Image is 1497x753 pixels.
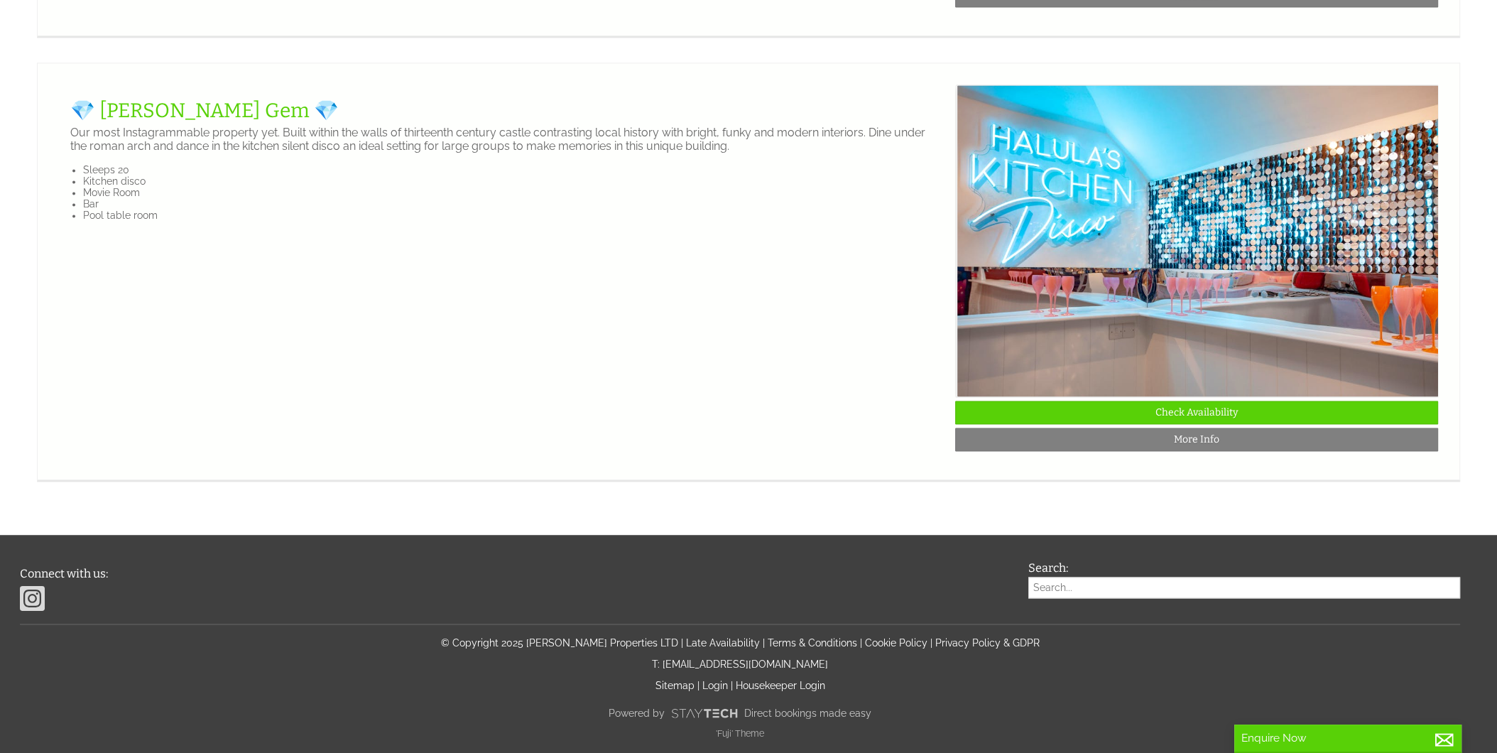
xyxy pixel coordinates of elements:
li: Bar [83,198,944,210]
img: Instagram [20,584,45,612]
p: Enquire Now [1241,732,1454,744]
span: | [731,680,733,691]
span: | [930,637,932,649]
a: Housekeeper Login [736,680,825,691]
input: Search... [1028,577,1460,598]
a: More Info [955,428,1438,451]
a: Login [702,680,728,691]
img: Halula_Gem_21-11-17_0033.original.JPG [957,85,1439,397]
li: Kitchen disco [83,175,944,187]
span: | [763,637,765,649]
p: 'Fuji' Theme [20,728,1460,739]
a: Privacy Policy & GDPR [935,637,1040,649]
img: scrumpy.png [670,705,739,722]
li: Movie Room [83,187,944,198]
h3: Search: [1028,561,1460,575]
a: Sitemap [655,680,695,691]
a: 💎 [PERSON_NAME] Gem 💎 [70,99,339,122]
a: © Copyright 2025 [PERSON_NAME] Properties LTD [441,637,678,649]
a: Cookie Policy [865,637,927,649]
li: Pool table room [83,210,944,221]
a: Terms & Conditions [768,637,857,649]
span: | [697,680,699,691]
a: T: [EMAIL_ADDRESS][DOMAIN_NAME] [652,659,828,670]
li: Sleeps 20 [83,164,944,175]
a: Late Availability [686,637,760,649]
span: | [681,637,683,649]
a: Check Availability [955,401,1438,424]
h3: Connect with us: [20,567,999,580]
a: Powered byDirect bookings made easy [20,701,1460,725]
p: Our most Instagrammable property yet. Built within the walls of thirteenth century castle contras... [70,126,944,153]
span: | [860,637,862,649]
